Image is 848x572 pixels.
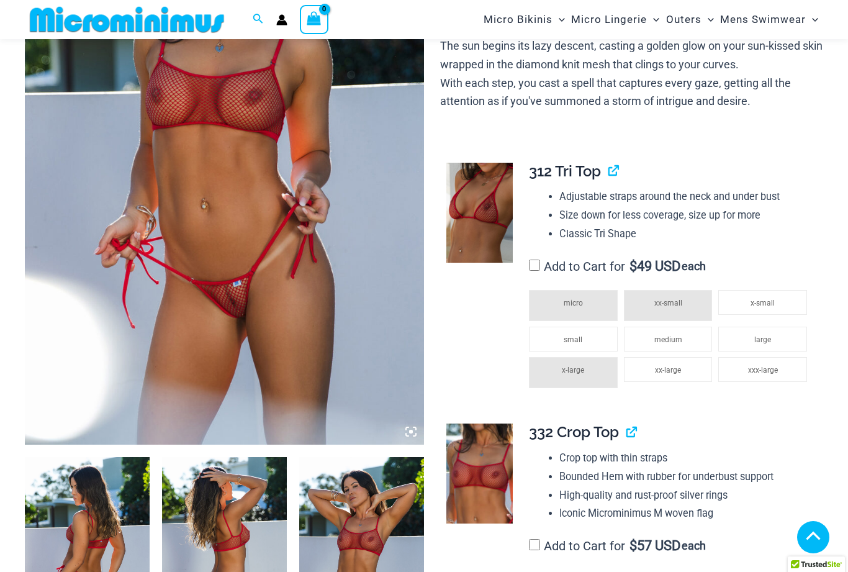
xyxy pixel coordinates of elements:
[564,335,582,344] span: small
[717,4,821,35] a: Mens SwimwearMenu ToggleMenu Toggle
[647,4,659,35] span: Menu Toggle
[529,259,706,274] label: Add to Cart for
[629,540,680,552] span: 57 USD
[720,4,806,35] span: Mens Swimwear
[629,258,637,274] span: $
[751,299,775,307] span: x-small
[682,540,706,552] span: each
[484,4,553,35] span: Micro Bikinis
[718,290,807,315] li: x-small
[529,327,618,352] li: small
[529,539,540,550] input: Add to Cart for$57 USD each
[624,357,713,382] li: xx-large
[568,4,662,35] a: Micro LingerieMenu ToggleMenu Toggle
[446,424,513,524] img: Summer Storm Red 332 Crop Top
[529,538,706,553] label: Add to Cart for
[629,538,637,553] span: $
[624,327,713,352] li: medium
[553,4,565,35] span: Menu Toggle
[559,188,813,206] li: Adjustable straps around the neck and under bust
[446,163,513,263] img: Summer Storm Red 312 Tri Top
[666,4,701,35] span: Outers
[559,504,813,523] li: Iconic Microminimus M woven flag
[529,162,601,180] span: 312 Tri Top
[529,423,619,441] span: 332 Crop Top
[806,4,818,35] span: Menu Toggle
[480,4,568,35] a: Micro BikinisMenu ToggleMenu Toggle
[654,299,682,307] span: xx-small
[629,260,680,273] span: 49 USD
[564,299,583,307] span: micro
[300,5,328,34] a: View Shopping Cart, empty
[529,290,618,321] li: micro
[559,449,813,468] li: Crop top with thin straps
[562,366,584,375] span: x-large
[655,366,681,375] span: xx-large
[25,6,229,34] img: MM SHOP LOGO FLAT
[701,4,714,35] span: Menu Toggle
[748,366,778,375] span: xxx-large
[654,335,682,344] span: medium
[559,468,813,486] li: Bounded Hem with rubber for underbust support
[559,206,813,225] li: Size down for less coverage, size up for more
[682,260,706,273] span: each
[559,486,813,505] li: High-quality and rust-proof silver rings
[276,14,287,25] a: Account icon link
[754,335,771,344] span: large
[529,357,618,388] li: x-large
[663,4,717,35] a: OutersMenu ToggleMenu Toggle
[529,260,540,271] input: Add to Cart for$49 USD each
[559,225,813,243] li: Classic Tri Shape
[718,327,807,352] li: large
[253,12,264,27] a: Search icon link
[571,4,647,35] span: Micro Lingerie
[479,2,823,37] nav: Site Navigation
[718,357,807,382] li: xxx-large
[624,290,713,321] li: xx-small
